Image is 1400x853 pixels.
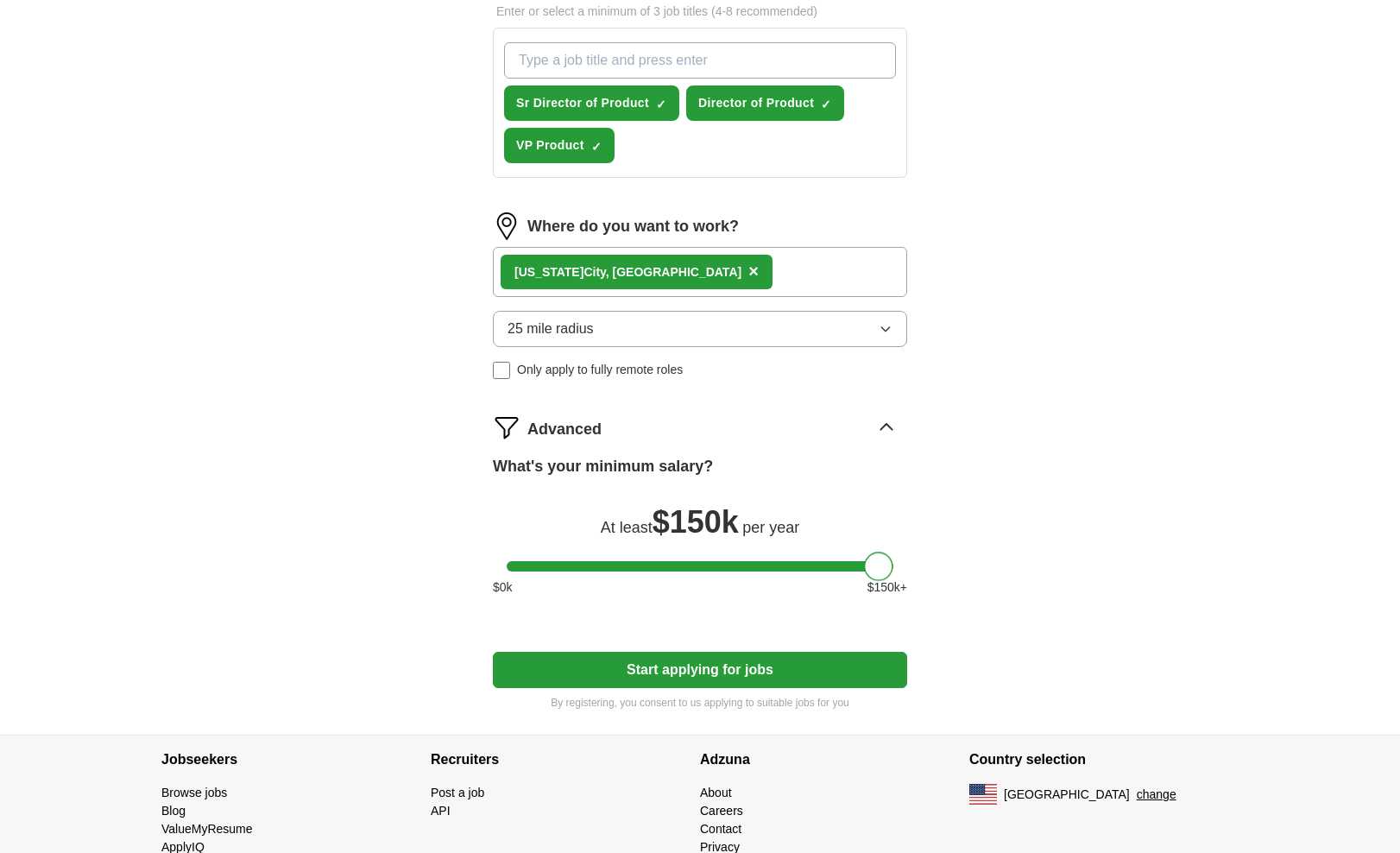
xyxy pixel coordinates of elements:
[656,98,666,111] span: ✓
[1137,786,1176,804] button: change
[161,786,227,799] a: Browse jobs
[514,265,583,279] strong: [US_STATE]
[493,652,907,688] button: Start applying for jobs
[748,262,759,281] span: ×
[161,804,186,818] a: Blog
[431,786,484,799] a: Post a job
[700,786,732,799] a: About
[591,140,602,154] span: ✓
[493,578,513,597] span: $ 0 k
[493,455,713,478] label: What's your minimum salary?
[653,504,739,540] span: $ 150k
[686,85,844,121] button: Director of Product✓
[700,804,743,818] a: Careers
[527,215,739,238] label: Where do you want to work?
[867,578,907,597] span: $ 150 k+
[493,311,907,347] button: 25 mile radius
[504,85,679,121] button: Sr Director of Product✓
[493,414,520,441] img: filter
[748,259,759,285] button: ×
[516,94,649,112] span: Sr Director of Product
[504,128,615,163] button: VP Product✓
[493,695,907,711] p: By registering, you consent to us applying to suitable jobs for you
[516,136,584,155] span: VP Product
[514,263,741,281] div: City, [GEOGRAPHIC_DATA]
[504,42,896,79] input: Type a job title and press enter
[493,362,510,379] input: Only apply to fully remote roles
[698,94,814,112] span: Director of Product
[601,519,653,536] span: At least
[493,3,907,21] p: Enter or select a minimum of 3 job titles (4-8 recommended)
[161,822,253,836] a: ValueMyResume
[969,736,1239,784] h4: Country selection
[527,418,602,441] span: Advanced
[969,784,997,805] img: US flag
[493,212,520,240] img: location.png
[742,519,799,536] span: per year
[517,361,683,379] span: Only apply to fully remote roles
[431,804,451,818] a: API
[1004,786,1130,804] span: [GEOGRAPHIC_DATA]
[821,98,831,111] span: ✓
[508,319,594,339] span: 25 mile radius
[700,822,741,836] a: Contact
